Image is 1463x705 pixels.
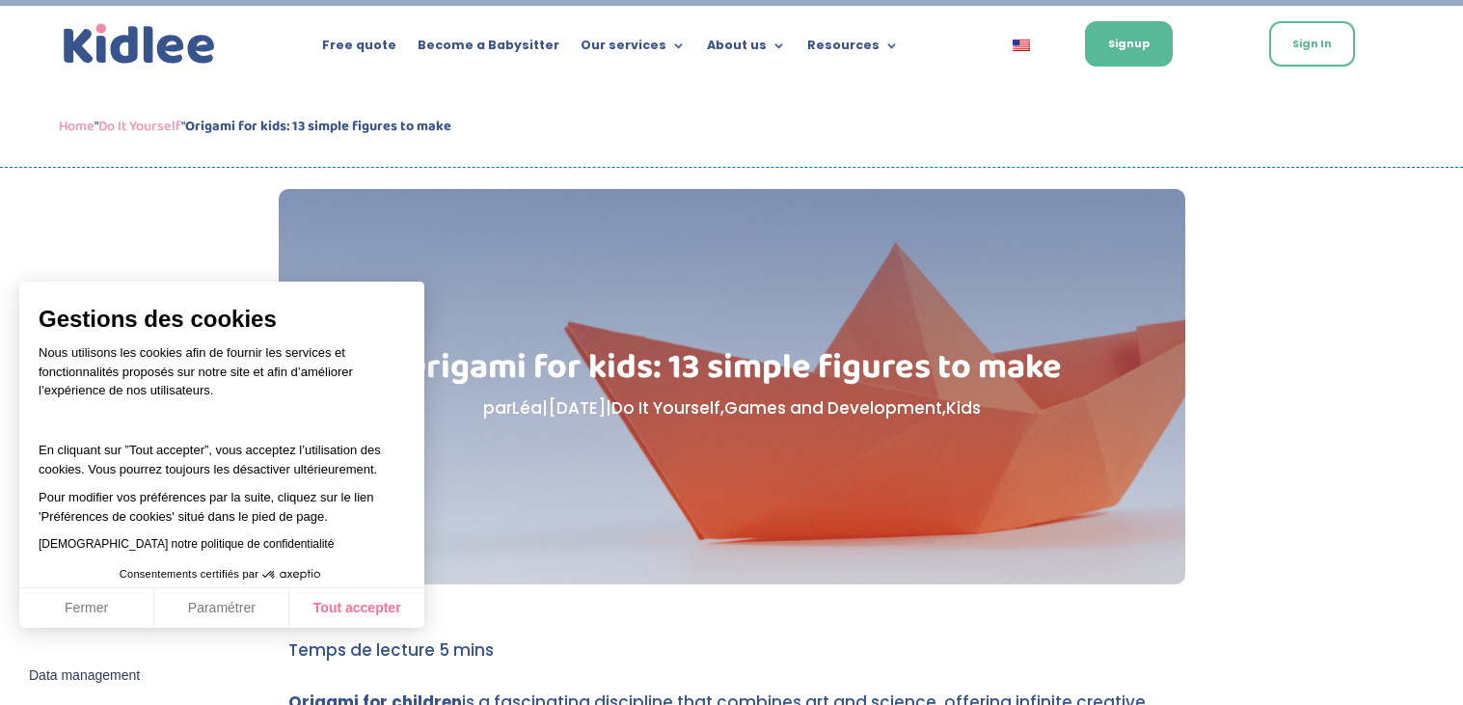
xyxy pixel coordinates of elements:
[807,39,899,60] a: Resources
[375,394,1088,422] p: par | | , ,
[418,39,559,60] a: Become a Babysitter
[59,19,220,69] img: logo_kidlee_blue
[59,115,451,138] span: " "
[59,19,220,69] a: Kidlee Logo
[39,343,405,413] p: Nous utilisons les cookies afin de fournir les services et fonctionnalités proposés sur notre sit...
[39,305,405,334] span: Gestions des cookies
[611,396,720,420] a: Do It Yourself
[120,569,258,580] span: Consentements certifiés par
[17,656,151,696] button: Fermer le widget sans consentement
[289,588,424,629] button: Tout accepter
[110,562,334,587] button: Consentements certifiés par
[707,39,786,60] a: About us
[39,422,405,479] p: En cliquant sur ”Tout accepter”, vous acceptez l’utilisation des cookies. Vous pourrez toujours l...
[581,39,686,60] a: Our services
[724,396,942,420] a: Games and Development
[548,396,606,420] span: [DATE]
[39,537,334,551] a: [DEMOGRAPHIC_DATA] notre politique de confidentialité
[1085,21,1173,67] a: Signup
[19,588,154,629] button: Fermer
[59,115,95,138] a: Home
[512,396,542,420] a: Léa
[1269,21,1355,67] a: Sign In
[185,115,451,138] strong: Origami for kids: 13 simple figures to make
[262,546,320,604] svg: Axeptio
[29,667,140,685] span: Data management
[946,396,981,420] a: Kids
[322,39,396,60] a: Free quote
[98,115,181,138] a: Do It Yourself
[1013,40,1030,51] img: English
[375,350,1088,394] h1: Origami for kids: 13 simple figures to make
[154,588,289,629] button: Paramétrer
[39,488,405,526] p: Pour modifier vos préférences par la suite, cliquez sur le lien 'Préférences de cookies' situé da...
